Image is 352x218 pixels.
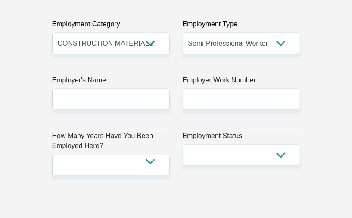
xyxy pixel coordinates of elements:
[183,89,300,110] input: Employer Work Number
[52,75,170,89] label: Employer's Name
[52,89,170,110] input: Employer's Name
[52,131,170,155] label: How Many Years Have You Been Employed Here?
[183,131,300,145] label: Employment Status
[183,75,300,89] label: Employer Work Number
[52,19,170,33] label: Employment Category
[183,19,300,33] label: Employment Type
